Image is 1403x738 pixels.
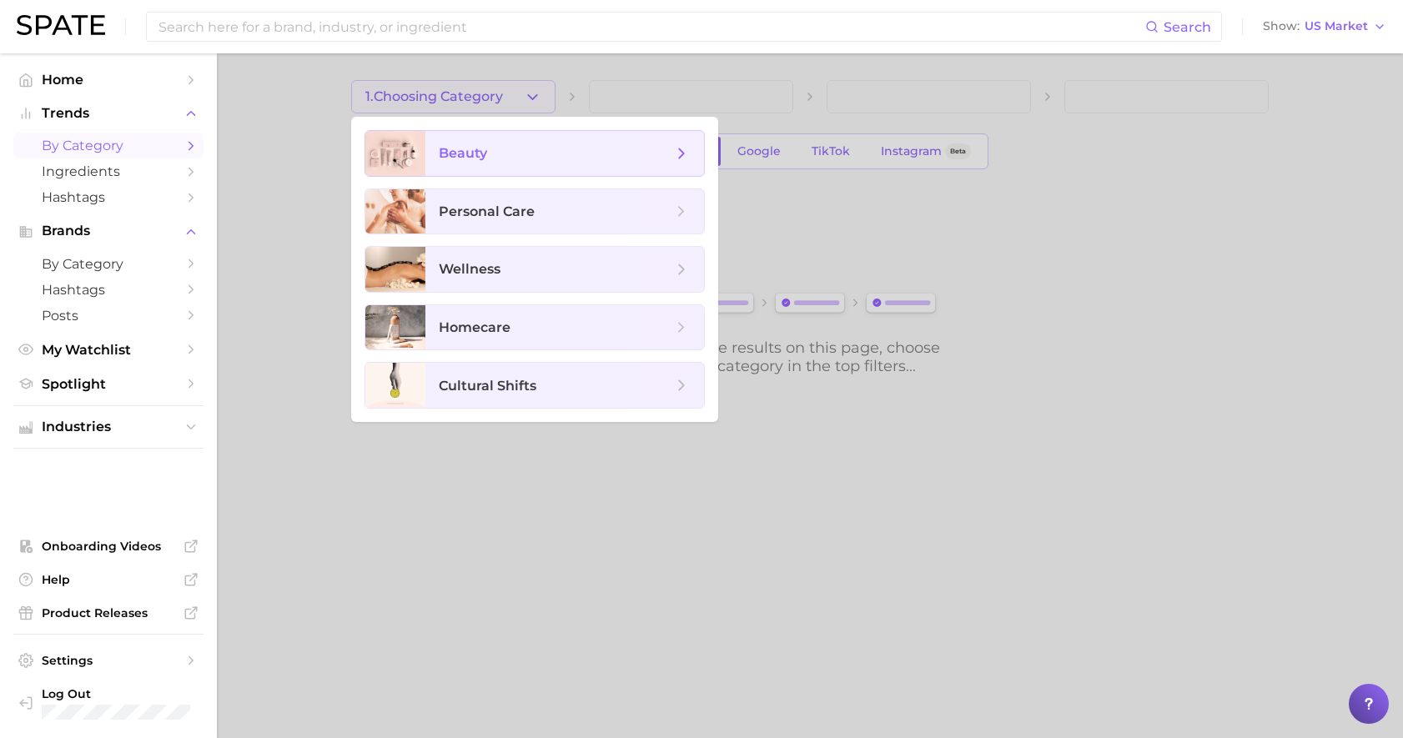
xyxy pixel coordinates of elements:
span: cultural shifts [439,378,536,394]
button: Brands [13,218,204,243]
span: Onboarding Videos [42,539,175,554]
a: My Watchlist [13,337,204,363]
button: Trends [13,101,204,126]
a: Product Releases [13,600,204,625]
span: beauty [439,145,487,161]
span: US Market [1305,22,1368,31]
a: Log out. Currently logged in with e-mail cassandra@mykitsch.com. [13,681,204,725]
ul: 1.Choosing Category [351,117,718,422]
a: Hashtags [13,277,204,303]
a: Ingredients [13,158,204,184]
button: Industries [13,414,204,439]
img: SPATE [17,15,105,35]
span: My Watchlist [42,342,175,358]
a: Hashtags [13,184,204,210]
button: ShowUS Market [1259,16,1390,38]
span: Ingredients [42,163,175,179]
span: homecare [439,319,510,335]
span: Log Out [42,686,194,701]
span: Help [42,572,175,587]
input: Search here for a brand, industry, or ingredient [157,13,1145,41]
a: Help [13,567,204,592]
span: personal care [439,203,535,219]
a: Settings [13,648,204,673]
a: Onboarding Videos [13,534,204,559]
a: Spotlight [13,371,204,397]
span: wellness [439,261,500,277]
span: Hashtags [42,189,175,205]
span: Search [1164,19,1211,35]
a: by Category [13,133,204,158]
span: Posts [42,308,175,324]
span: Industries [42,419,175,434]
span: Hashtags [42,282,175,298]
span: Brands [42,223,175,238]
a: by Category [13,251,204,277]
span: Spotlight [42,376,175,392]
span: Settings [42,653,175,668]
span: Product Releases [42,605,175,620]
span: Trends [42,106,175,121]
span: Show [1263,22,1300,31]
a: Home [13,67,204,93]
span: Home [42,72,175,88]
span: by Category [42,138,175,153]
span: by Category [42,256,175,272]
a: Posts [13,303,204,329]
